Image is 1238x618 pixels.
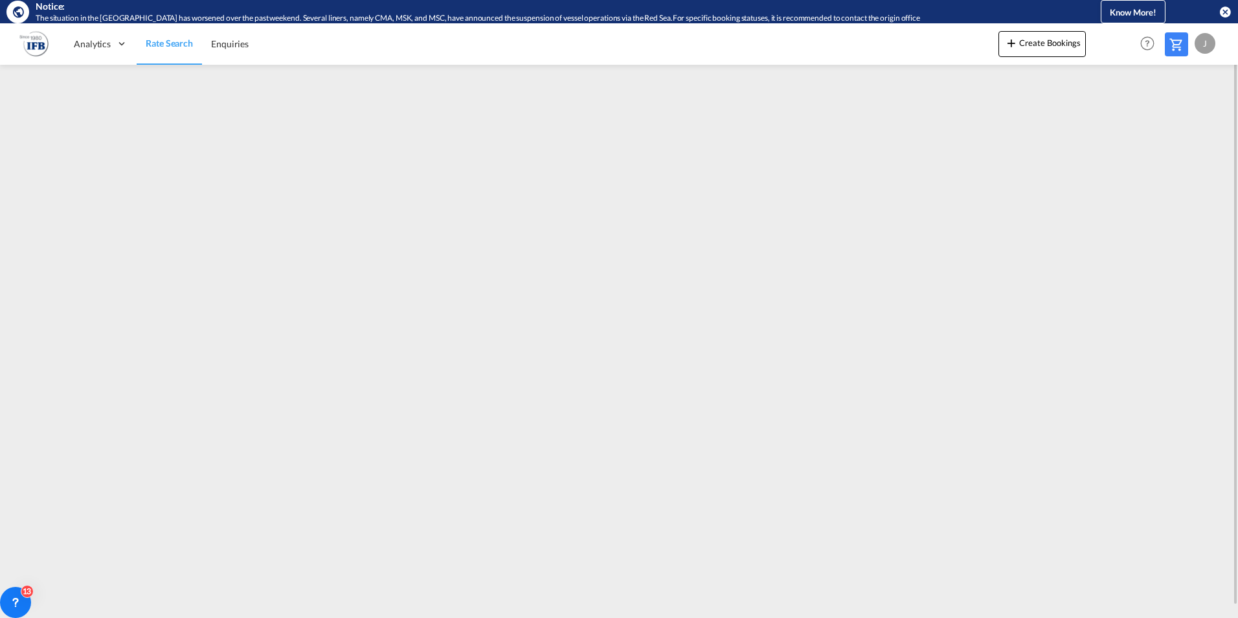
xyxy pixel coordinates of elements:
button: icon-plus 400-fgCreate Bookings [998,31,1086,57]
img: b628ab10256c11eeb52753acbc15d091.png [19,29,49,58]
span: Help [1136,32,1158,54]
div: The situation in the Red Sea has worsened over the past weekend. Several liners, namely CMA, MSK,... [36,13,1048,24]
div: Analytics [65,23,137,65]
md-icon: icon-plus 400-fg [1004,35,1019,51]
span: Enquiries [211,38,249,49]
md-icon: icon-earth [12,5,25,18]
div: J [1195,33,1215,54]
span: Rate Search [146,38,193,49]
span: Know More! [1110,7,1156,17]
a: Rate Search [137,23,202,65]
div: Help [1136,32,1165,56]
a: Enquiries [202,23,258,65]
span: Analytics [74,38,111,51]
button: icon-close-circle [1219,5,1232,18]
